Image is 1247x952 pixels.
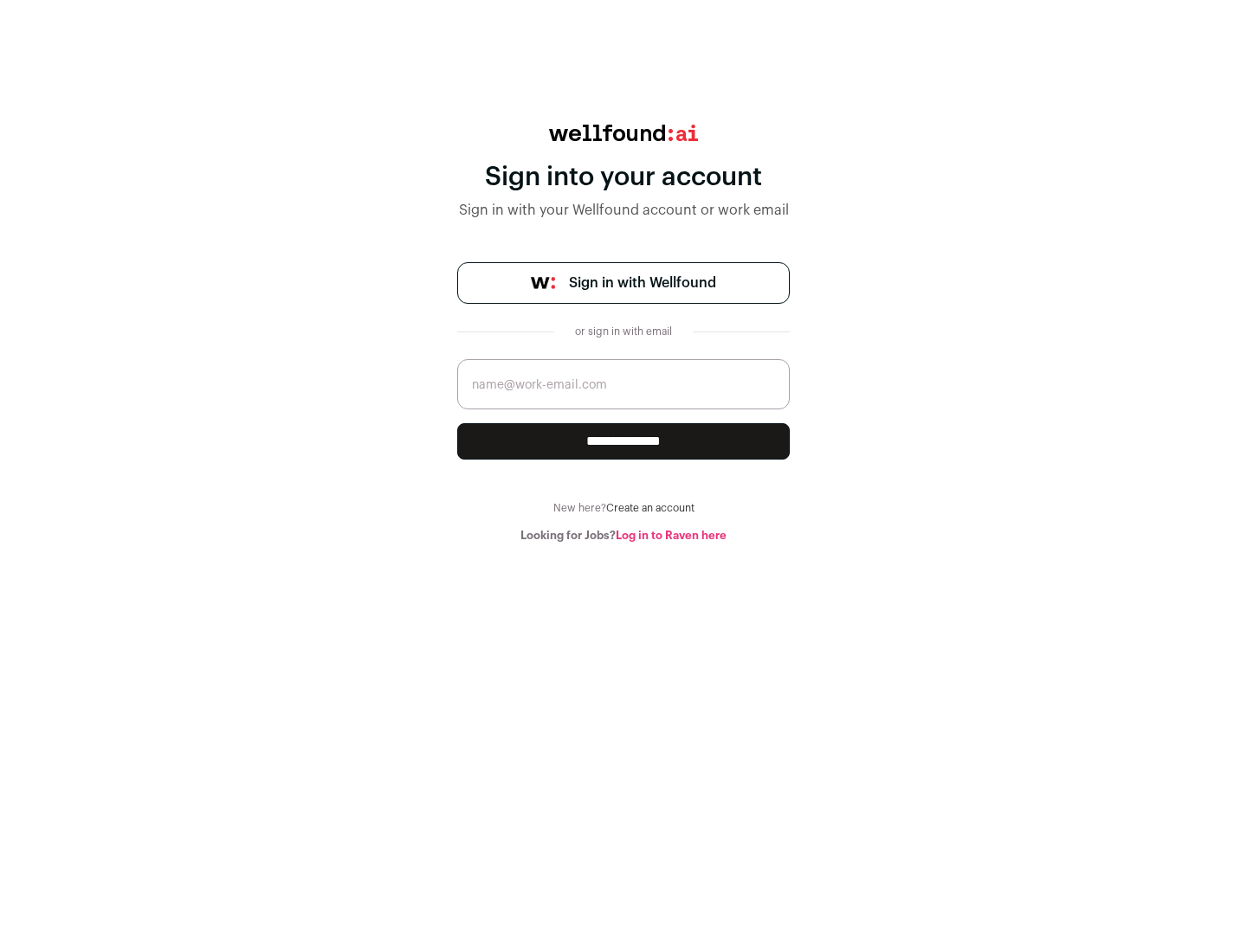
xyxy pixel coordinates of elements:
[549,125,698,141] img: wellfound:ai
[568,325,679,338] div: or sign in with email
[606,503,695,513] a: Create an account
[531,277,555,289] img: wellfound-symbol-flush-black-fb3c872781a75f747ccb3a119075da62bfe97bd399995f84a933054e44a575c4.png
[457,200,790,221] div: Sign in with your Wellfound account or work email
[457,501,790,515] div: New here?
[457,529,790,543] div: Looking for Jobs?
[616,530,727,541] a: Log in to Raven here
[457,262,790,304] a: Sign in with Wellfound
[457,162,790,193] div: Sign into your account
[457,359,790,409] input: name@work-email.com
[569,273,716,293] span: Sign in with Wellfound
